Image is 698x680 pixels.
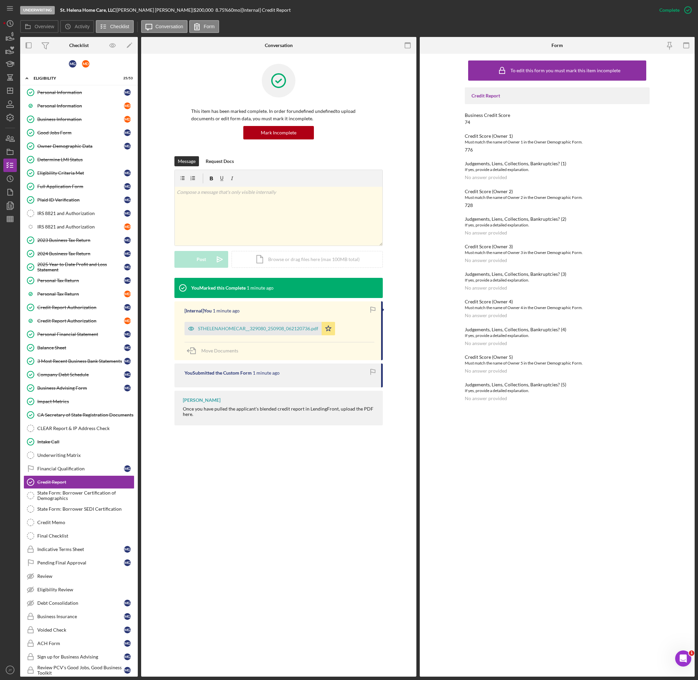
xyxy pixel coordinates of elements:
[465,341,507,346] div: No answer provided
[124,304,131,311] div: M G
[37,614,124,619] div: Business Insurance
[675,650,691,667] iframe: Intercom live chat
[37,399,134,404] div: Impact Metrics
[37,251,124,256] div: 2024 Business Tax Return
[10,162,125,174] div: Archive a Project
[689,650,694,656] span: 1
[37,506,134,512] div: State Form: Borrower SEDI Certification
[124,223,131,230] div: M D
[465,166,650,173] div: If yes, provide a detailed explanation.
[37,573,134,579] div: Review
[465,222,650,228] div: If yes, provide a detailed explanation.
[24,516,134,529] a: Credit Memo
[124,358,131,365] div: M G
[465,216,650,222] div: Judgements, Liens, Collections, Bankruptcies? (2)
[202,156,237,166] button: Request Docs
[465,277,650,284] div: If yes, provide a detailed explanation.
[37,332,124,337] div: Personal Financial Statement
[183,397,220,403] div: [PERSON_NAME]
[24,422,134,435] a: CLEAR Report & IP Address Check
[24,354,134,368] a: 3 Most Recent Business Bank StatementsMG
[465,230,507,236] div: No answer provided
[30,101,69,109] div: [PERSON_NAME]
[37,587,134,592] div: Eligibility Review
[37,654,124,660] div: Sign up for Business Advising
[24,193,134,207] a: Plaid ID VerificationMG
[261,126,296,139] div: Mark Incomplete
[14,95,27,108] img: Profile image for Allison
[14,164,113,171] div: Archive a Project
[24,207,134,220] a: IRS 8821 and AuthorizationMG
[24,529,134,543] a: Final Checklist
[37,170,124,176] div: Eligibility Criteria Met
[24,556,134,569] a: Pending Final ApprovalMG
[37,291,124,297] div: Personal Tax Return
[116,11,128,23] div: Close
[510,68,620,73] div: To edit this form you must mark this item incomplete
[124,331,131,338] div: M G
[37,278,124,283] div: Personal Tax Return
[14,152,113,159] div: Update Permissions Settings
[465,313,507,318] div: No answer provided
[465,175,507,180] div: No answer provided
[37,224,124,229] div: IRS 8821 and Authorization
[37,197,124,203] div: Plaid ID Verification
[124,653,131,660] div: M G
[124,89,131,96] div: M G
[14,85,121,92] div: Recent message
[465,258,507,263] div: No answer provided
[60,7,117,13] div: |
[124,465,131,472] div: M G
[465,113,650,118] div: Business Credit Score
[7,79,128,114] div: Recent messageProfile image for AllisonThank you so much!![PERSON_NAME]•3m ago
[24,502,134,516] a: State Form: Borrower SEDI Certification
[24,166,134,180] a: Eligibility Criteria MetMG
[124,210,131,217] div: M G
[213,308,240,313] time: 2025-09-08 23:22
[24,408,134,422] a: CA Secretary of State Registration Documents
[471,93,643,98] div: Credit Report
[24,381,134,395] a: Business Advising FormMG
[24,314,134,328] a: Credit Report AuthorizationMD
[60,20,94,33] button: Activity
[30,95,85,100] span: Thank you so much!!
[24,462,134,475] a: Financial QualificationMG
[124,600,131,606] div: M G
[465,285,507,291] div: No answer provided
[24,664,134,677] a: Review PCV's Good Jobs, Good Business ToolkitMG
[465,133,650,139] div: Credit Score (Owner 1)
[465,147,473,153] div: 776
[70,101,91,109] div: • 3m ago
[24,220,134,233] a: IRS 8821 and AuthorizationMD
[124,317,131,324] div: M D
[124,116,131,123] div: M D
[24,596,134,610] a: Debt ConsolidationMG
[253,370,280,376] time: 2025-09-08 23:22
[124,613,131,620] div: M G
[37,157,134,162] div: Determine LMI Status
[14,139,113,146] div: Pipeline and Forecast View
[465,332,650,339] div: If yes, provide a detailed explanation.
[465,354,650,360] div: Credit Score (Owner 5)
[24,139,134,153] a: Owner Demographic DataMG
[56,226,79,231] span: Messages
[24,328,134,341] a: Personal Financial StatementMG
[24,475,134,489] a: Credit Report
[184,370,252,376] div: You Submitted the Custom Form
[124,197,131,203] div: M G
[184,322,335,335] button: STHELENAHOMECAR__329080_250908_062120736.pdf
[197,251,206,268] div: Post
[465,249,650,256] div: Must match the name of Owner 3 in the Owner Demographic Form.
[10,121,125,134] button: Search for help
[20,20,58,33] button: Overview
[37,305,124,310] div: Credit Report Authorization
[24,395,134,408] a: Impact Metrics
[465,360,650,367] div: Must match the name of Owner 5 in the Owner Demographic Form.
[37,627,124,633] div: Voided Check
[107,226,117,231] span: Help
[653,3,695,17] button: Complete
[191,285,246,291] div: You Marked this Complete
[551,43,563,48] div: Form
[8,668,12,672] text: JT
[215,7,228,13] div: 8.75 %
